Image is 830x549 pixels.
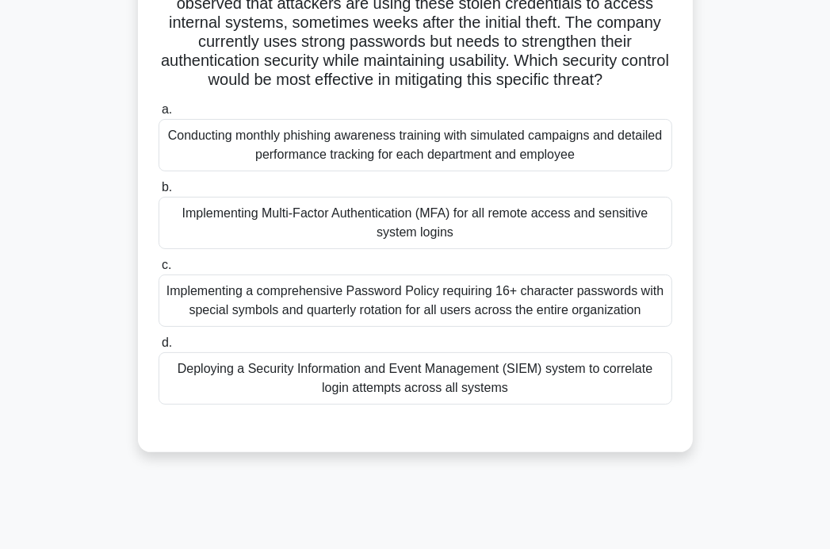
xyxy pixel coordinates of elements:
div: Conducting monthly phishing awareness training with simulated campaigns and detailed performance ... [159,119,672,171]
div: Implementing Multi-Factor Authentication (MFA) for all remote access and sensitive system logins [159,197,672,249]
div: Deploying a Security Information and Event Management (SIEM) system to correlate login attempts a... [159,352,672,405]
span: a. [162,102,172,116]
span: c. [162,258,171,271]
span: d. [162,336,172,349]
div: Implementing a comprehensive Password Policy requiring 16+ character passwords with special symbo... [159,274,672,327]
span: b. [162,180,172,194]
